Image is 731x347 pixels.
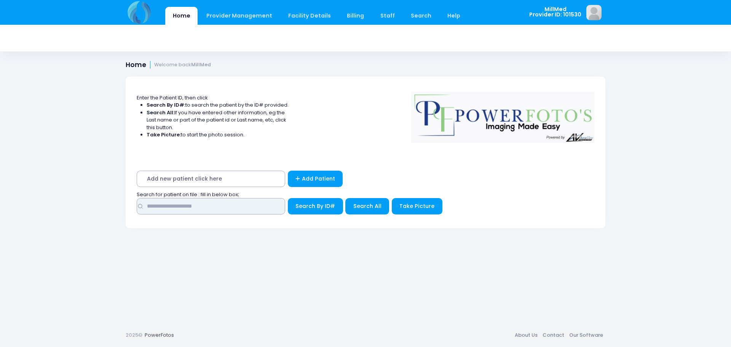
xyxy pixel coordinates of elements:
img: Logo [408,86,598,143]
a: About Us [512,328,540,342]
li: If you have entered other information, eg the Last name or part of the patient id or Last name, e... [147,109,289,131]
a: Provider Management [199,7,279,25]
span: Search By ID# [295,202,335,210]
strong: MillMed [191,61,211,68]
a: Facility Details [281,7,338,25]
strong: Take Picture: [147,131,181,138]
a: Our Software [567,328,605,342]
span: Search All [353,202,381,210]
li: to search the patient by the ID# provided. [147,101,289,109]
a: Add Patient [288,171,343,187]
span: Enter the Patient ID, then click [137,94,208,101]
h1: Home [126,61,211,69]
a: PowerFotos [145,331,174,339]
span: Take Picture [399,202,434,210]
strong: Search All: [147,109,174,116]
span: 2025© [126,331,142,339]
strong: Search By ID#: [147,101,185,109]
a: Home [165,7,198,25]
img: image [586,5,602,20]
a: Contact [540,328,567,342]
span: Add new patient click here [137,171,285,187]
button: Search All [345,198,389,214]
button: Take Picture [392,198,442,214]
button: Search By ID# [288,198,343,214]
a: Search [403,7,439,25]
a: Billing [340,7,372,25]
small: Welcome back [154,62,211,68]
a: Staff [373,7,402,25]
a: Help [440,7,468,25]
span: MillMed Provider ID: 101530 [529,6,581,18]
li: to start the photo session. [147,131,289,139]
span: Search for patient on file : fill in below box; [137,191,239,198]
